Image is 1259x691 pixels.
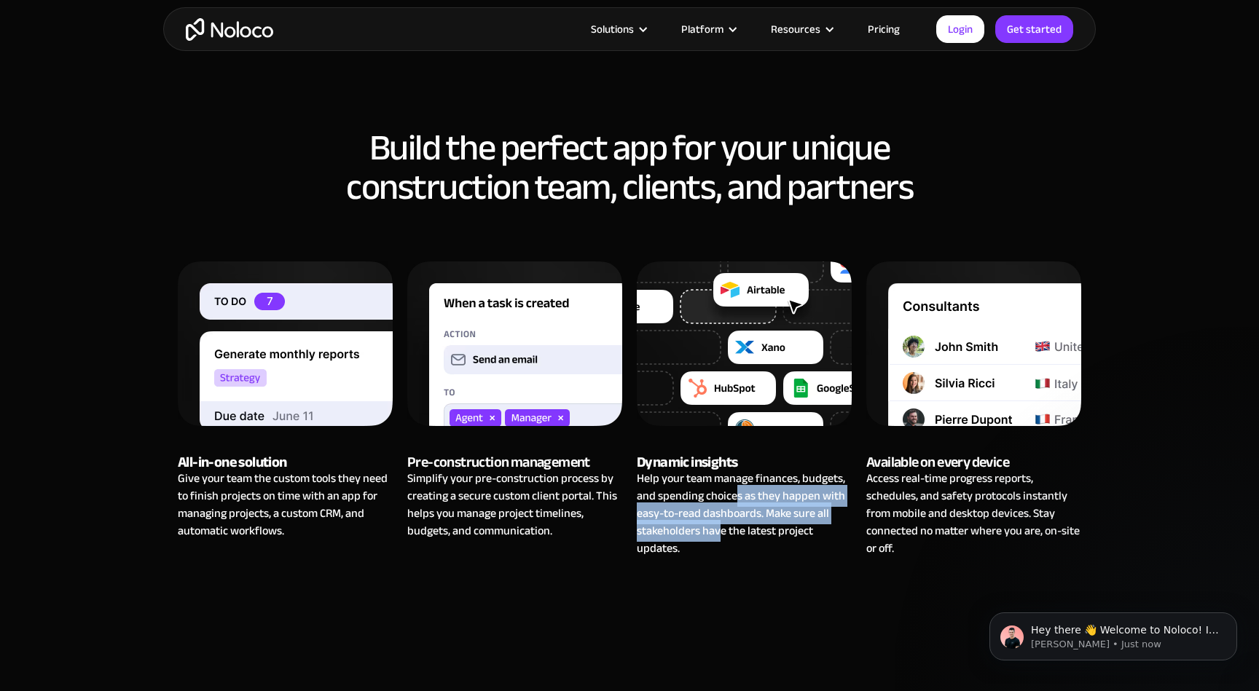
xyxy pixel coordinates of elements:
div: Platform [681,20,723,39]
div: Simplify your pre-construction process by creating a secure custom client portal. This helps you ... [407,470,622,540]
div: Solutions [573,20,663,39]
div: Solutions [591,20,634,39]
div: Pre-construction management [407,455,622,470]
a: Login [936,15,984,43]
iframe: Intercom notifications message [968,582,1259,684]
div: Resources [753,20,850,39]
h2: Build the perfect app for your unique construction team, clients, and partners [178,128,1081,207]
div: Access real-time progress reports, schedules, and safety protocols instantly from mobile and desk... [866,470,1081,557]
div: Give your team the custom tools they need to finish projects on time with an app for managing pro... [178,470,393,540]
div: Platform [663,20,753,39]
strong: All-in-one solution [178,449,287,475]
div: Help your team manage finances, budgets, and spending choices as they happen with easy-to-read da... [637,470,852,557]
div: Available on every device [866,455,1081,470]
strong: Dynamic insights [637,449,737,475]
div: Resources [771,20,820,39]
a: Pricing [850,20,918,39]
a: home [186,18,273,41]
a: Get started [995,15,1073,43]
